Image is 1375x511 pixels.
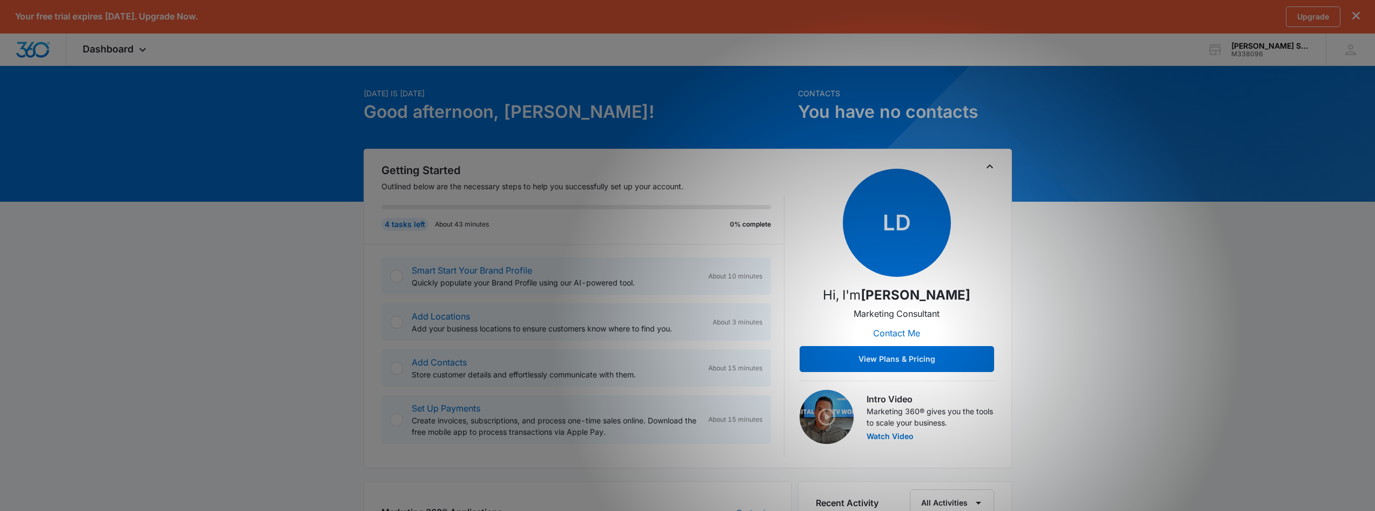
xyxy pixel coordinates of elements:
[867,433,914,440] button: Watch Video
[364,99,792,125] h1: Good afternoon, [PERSON_NAME]!
[843,169,951,277] span: LD
[708,271,762,281] span: About 10 minutes
[412,323,704,334] p: Add your business locations to ensure customers know where to find you.
[435,220,489,229] p: About 43 minutes
[412,415,700,437] p: Create invoices, subscriptions, and process one-time sales online. Download the free mobile app t...
[412,311,470,322] a: Add Locations
[823,286,970,305] p: Hi, I'm
[800,346,994,372] button: View Plans & Pricing
[1231,50,1310,58] div: account id
[1286,6,1340,27] a: Upgrade
[854,307,940,320] p: Marketing Consultant
[381,218,428,231] div: 4 tasks left
[708,363,762,373] span: About 15 minutes
[381,162,784,178] h2: Getting Started
[983,160,996,173] button: Toggle Collapse
[816,496,878,509] h6: Recent Activity
[11,108,16,115] span: ⊘
[798,88,1012,99] p: Contacts
[11,28,145,100] p: Contact your Marketing Consultant to get your personalized marketing plan for your unique busines...
[364,88,792,99] p: [DATE] is [DATE]
[800,390,854,444] img: Intro Video
[412,265,532,276] a: Smart Start Your Brand Profile
[798,99,1012,125] h1: You have no contacts
[412,403,480,414] a: Set Up Payments
[708,415,762,424] span: About 15 minutes
[713,317,762,327] span: About 3 minutes
[867,406,994,428] p: Marketing 360® gives you the tools to scale your business.
[11,108,53,115] a: Hide these tips
[381,181,784,192] p: Outlined below are the necessary steps to help you successfully set up your account.
[83,43,133,55] span: Dashboard
[15,11,198,22] p: Your free trial expires [DATE]. Upgrade Now.
[1231,42,1310,50] div: account name
[412,277,700,288] p: Quickly populate your Brand Profile using our AI-powered tool.
[730,220,771,229] p: 0% complete
[861,287,970,303] strong: [PERSON_NAME]
[862,320,931,346] button: Contact Me
[1352,11,1360,22] button: dismiss this dialog
[66,34,165,65] div: Dashboard
[412,357,467,368] a: Add Contacts
[867,393,994,406] h3: Intro Video
[412,369,700,380] p: Store customer details and effortlessly communicate with them.
[11,8,145,22] h3: Get your personalized plan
